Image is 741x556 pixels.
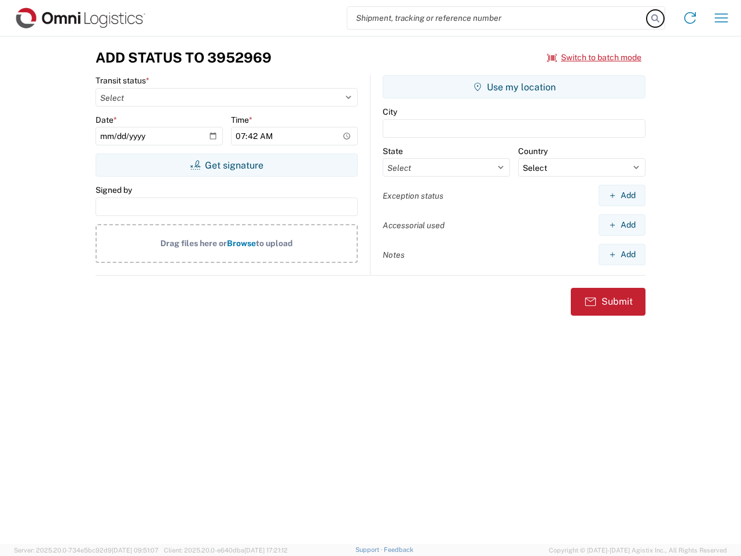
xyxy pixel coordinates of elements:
[571,288,645,316] button: Submit
[355,546,384,553] a: Support
[96,185,132,195] label: Signed by
[14,547,159,554] span: Server: 2025.20.0-734e5bc92d9
[227,239,256,248] span: Browse
[231,115,252,125] label: Time
[384,546,413,553] a: Feedback
[96,75,149,86] label: Transit status
[383,107,397,117] label: City
[599,214,645,236] button: Add
[383,220,445,231] label: Accessorial used
[96,153,358,177] button: Get signature
[383,146,403,156] label: State
[599,244,645,265] button: Add
[112,547,159,554] span: [DATE] 09:51:07
[244,547,288,554] span: [DATE] 17:21:12
[547,48,641,67] button: Switch to batch mode
[96,49,272,66] h3: Add Status to 3952969
[383,250,405,260] label: Notes
[518,146,548,156] label: Country
[383,191,443,201] label: Exception status
[160,239,227,248] span: Drag files here or
[599,185,645,206] button: Add
[383,75,645,98] button: Use my location
[256,239,293,248] span: to upload
[96,115,117,125] label: Date
[549,545,727,555] span: Copyright © [DATE]-[DATE] Agistix Inc., All Rights Reserved
[164,547,288,554] span: Client: 2025.20.0-e640dba
[347,7,647,29] input: Shipment, tracking or reference number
